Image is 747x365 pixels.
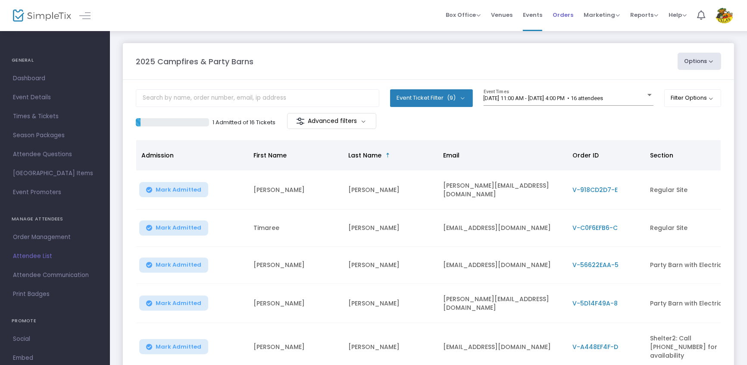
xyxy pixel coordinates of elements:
[248,247,343,284] td: [PERSON_NAME]
[136,89,379,107] input: Search by name, order number, email, ip address
[446,11,481,19] span: Box Office
[678,53,722,70] button: Options
[13,352,97,364] span: Embed
[572,261,619,269] span: V-56622EAA-5
[343,247,438,284] td: [PERSON_NAME]
[139,182,208,197] button: Mark Admitted
[343,210,438,247] td: [PERSON_NAME]
[139,220,208,236] button: Mark Admitted
[13,111,97,122] span: Times & Tickets
[12,52,98,69] h4: GENERAL
[630,11,658,19] span: Reports
[390,89,473,107] button: Event Ticket Filter(9)
[139,339,208,354] button: Mark Admitted
[13,232,97,243] span: Order Management
[13,289,97,300] span: Print Badges
[12,211,98,228] h4: MANAGE ATTENDEES
[438,170,567,210] td: [PERSON_NAME][EMAIL_ADDRESS][DOMAIN_NAME]
[553,4,573,26] span: Orders
[650,151,673,160] span: Section
[447,94,456,101] span: (9)
[213,118,275,127] p: 1 Admitted of 16 Tickets
[13,73,97,84] span: Dashboard
[484,95,603,101] span: [DATE] 11:00 AM - [DATE] 4:00 PM • 16 attendees
[438,210,567,247] td: [EMAIL_ADDRESS][DOMAIN_NAME]
[248,170,343,210] td: [PERSON_NAME]
[156,224,201,231] span: Mark Admitted
[156,343,201,350] span: Mark Admitted
[156,300,201,307] span: Mark Admitted
[141,151,174,160] span: Admission
[645,284,740,323] td: Party Barn with Electricity
[248,284,343,323] td: [PERSON_NAME]
[348,151,381,160] span: Last Name
[13,168,97,179] span: [GEOGRAPHIC_DATA] Items
[572,343,618,351] span: V-A448EF4F-D
[572,299,618,308] span: V-5D14F49A-8
[664,89,722,107] button: Filter Options
[343,284,438,323] td: [PERSON_NAME]
[248,210,343,247] td: Timaree
[287,113,376,129] m-button: Advanced filters
[13,270,97,281] span: Attendee Communication
[523,4,542,26] span: Events
[343,170,438,210] td: [PERSON_NAME]
[13,130,97,141] span: Season Packages
[645,210,740,247] td: Regular Site
[645,247,740,284] td: Party Barn with Electricity
[12,312,98,330] h4: PROMOTE
[584,11,620,19] span: Marketing
[572,186,618,194] span: V-918CD2D7-E
[645,170,740,210] td: Regular Site
[253,151,287,160] span: First Name
[156,186,201,193] span: Mark Admitted
[384,152,391,159] span: Sortable
[13,149,97,160] span: Attendee Questions
[443,151,459,160] span: Email
[139,258,208,273] button: Mark Admitted
[669,11,687,19] span: Help
[156,261,201,268] span: Mark Admitted
[13,251,97,262] span: Attendee List
[572,151,599,160] span: Order ID
[438,284,567,323] td: [PERSON_NAME][EMAIL_ADDRESS][DOMAIN_NAME]
[572,223,618,232] span: V-C0F6EFB6-C
[438,247,567,284] td: [EMAIL_ADDRESS][DOMAIN_NAME]
[491,4,513,26] span: Venues
[13,92,97,103] span: Event Details
[13,187,97,198] span: Event Promoters
[13,334,97,345] span: Social
[136,56,253,67] m-panel-title: 2025 Campfires & Party Barns
[139,296,208,311] button: Mark Admitted
[296,117,305,126] img: filter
